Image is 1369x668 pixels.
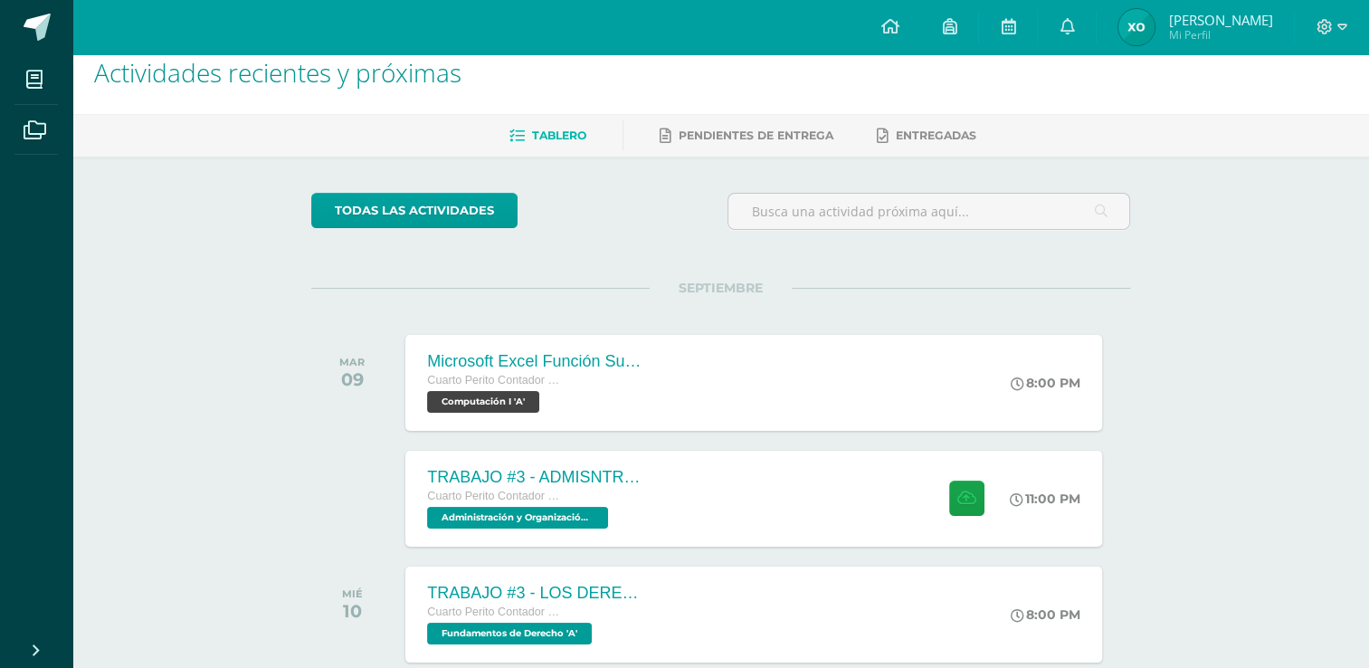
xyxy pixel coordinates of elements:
[1011,375,1080,391] div: 8:00 PM
[1118,9,1155,45] img: 908a9140ba353265005d14386c50dbce.png
[509,121,586,150] a: Tablero
[427,352,644,371] div: Microsoft Excel Función Sumar.Si.conjunto
[1168,11,1272,29] span: [PERSON_NAME]
[660,121,833,150] a: Pendientes de entrega
[427,584,644,603] div: TRABAJO #3 - LOS DERECHOS HUMANOS
[1168,27,1272,43] span: Mi Perfil
[339,356,365,368] div: MAR
[1010,491,1080,507] div: 11:00 PM
[877,121,976,150] a: Entregadas
[728,194,1129,229] input: Busca una actividad próxima aquí...
[1011,606,1080,623] div: 8:00 PM
[427,391,539,413] span: Computación I 'A'
[427,606,563,618] span: Cuarto Perito Contador con Orientación en Computación
[427,468,644,487] div: TRABAJO #3 - ADMISNTRACIÓN PÚBLICA
[427,623,592,644] span: Fundamentos de Derecho 'A'
[427,507,608,529] span: Administración y Organización de Oficina 'A'
[650,280,792,296] span: SEPTIEMBRE
[311,193,518,228] a: todas las Actividades
[427,374,563,386] span: Cuarto Perito Contador con Orientación en Computación
[679,129,833,142] span: Pendientes de entrega
[94,55,461,90] span: Actividades recientes y próximas
[532,129,586,142] span: Tablero
[427,490,563,502] span: Cuarto Perito Contador con Orientación en Computación
[342,600,363,622] div: 10
[339,368,365,390] div: 09
[896,129,976,142] span: Entregadas
[342,587,363,600] div: MIÉ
